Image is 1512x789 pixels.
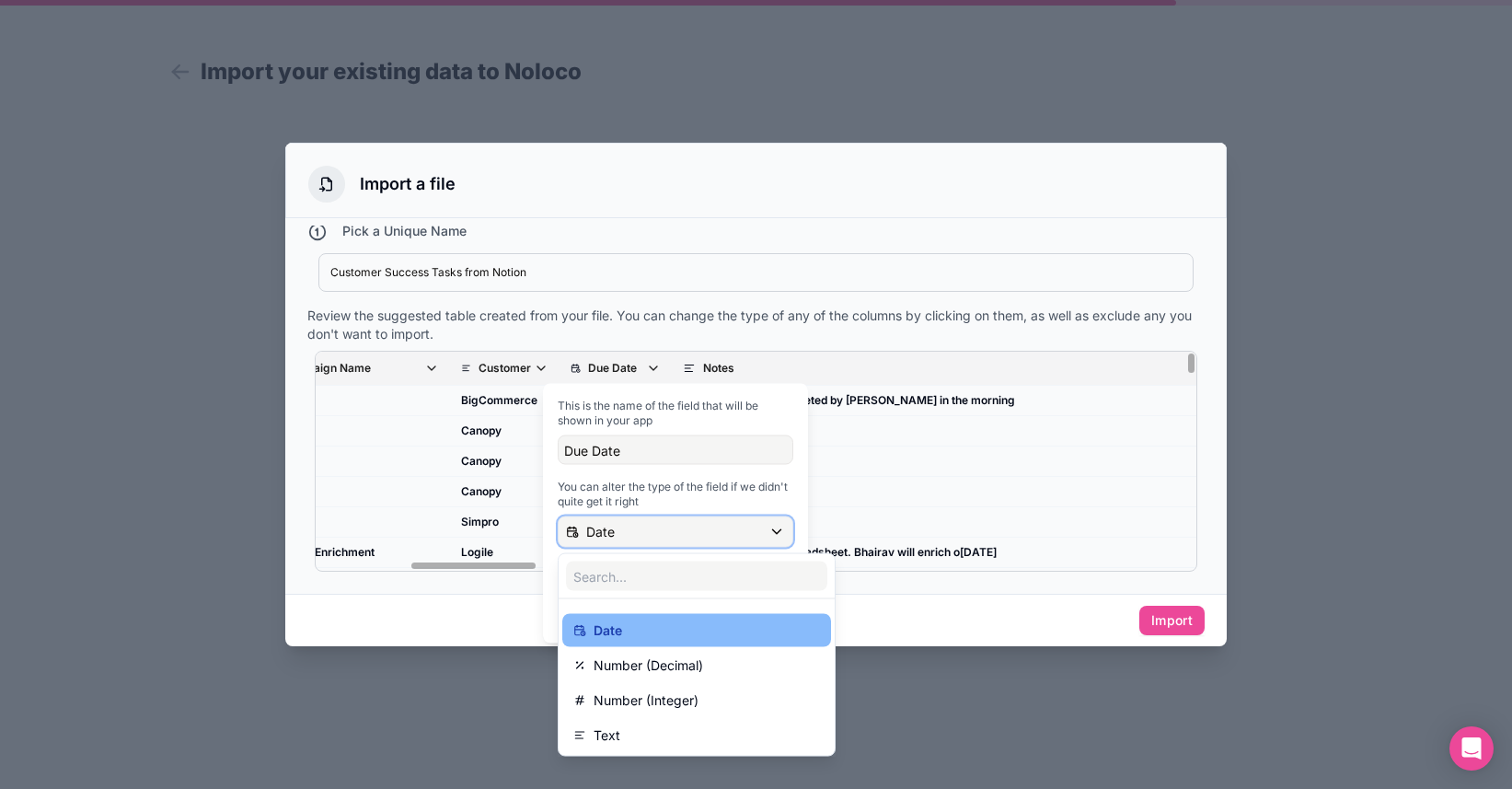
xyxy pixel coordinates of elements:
p: Text [594,725,620,747]
td: Canopy [450,477,560,507]
div: Customer Success Tasks from Notion [330,265,1182,280]
button: Import [1139,606,1205,635]
input: Search... [566,562,827,591]
p: Date [594,620,622,642]
p: Number (Integer) [594,690,698,712]
td: Smart Intake Campaign [253,568,450,598]
td: BigCommerce [450,386,560,416]
td: BDM List Enrichment [253,538,450,568]
p: Campaign Name [283,361,371,376]
td: Simpro [450,507,560,538]
div: Review the suggested table created from your file. You can change the type of any of the columns ... [307,307,1205,343]
div: scrollable content [316,352,1196,571]
h3: Import a file [360,171,456,197]
p: Due Date [588,361,637,376]
h4: Pick a Unique Name [342,222,467,242]
p: Notes [703,361,734,376]
td: Canopy [450,447,560,477]
td: Canopy [450,568,560,598]
div: Open Intercom Messenger [1449,726,1494,771]
td: Canopy [450,416,560,447]
p: Customer [479,361,531,376]
p: Number (Decimal) [594,655,703,677]
td: Logile [450,538,560,568]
